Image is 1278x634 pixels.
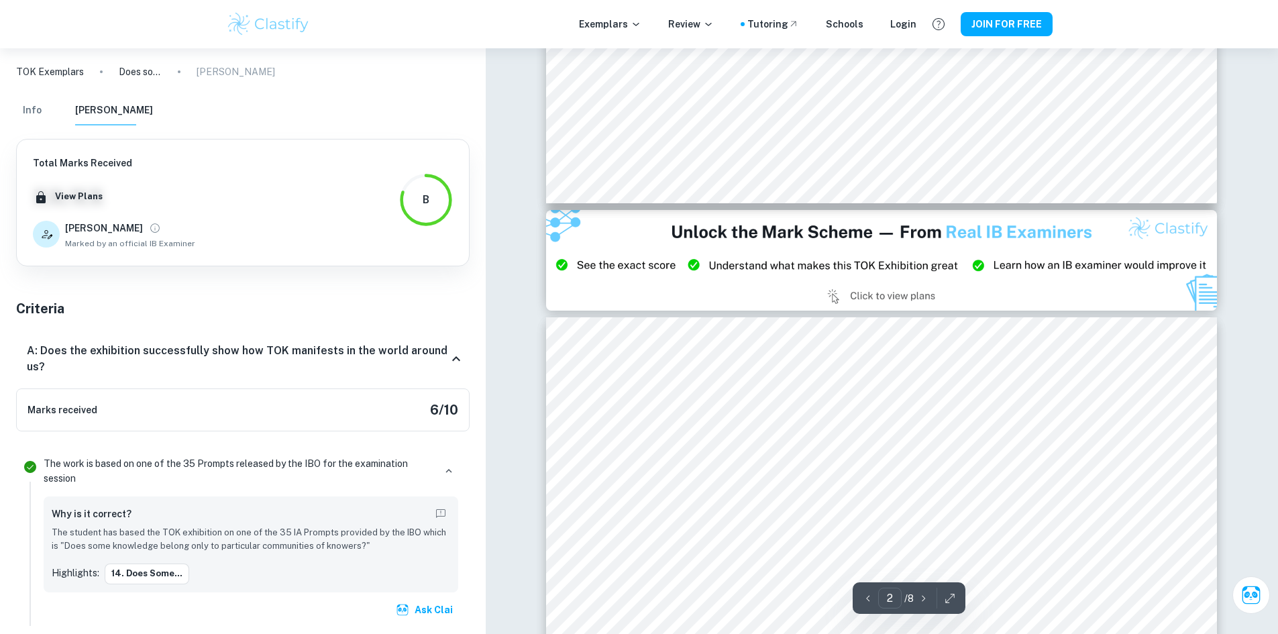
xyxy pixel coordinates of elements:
p: The work is based on one of the 35 Prompts released by the IBO for the examination session [44,456,434,486]
div: B [423,192,429,208]
button: Info [16,96,48,125]
div: A: Does the exhibition successfully show how TOK manifests in the world around us? [16,329,470,388]
a: Login [890,17,916,32]
button: Ask Clai [1232,576,1270,614]
h6: Total Marks Received [33,156,195,170]
h5: 6 / 10 [430,400,458,420]
p: [PERSON_NAME] [197,64,275,79]
button: Report mistake/confusion [431,505,450,523]
h6: Why is it correct? [52,507,131,521]
img: Clastify logo [226,11,311,38]
a: Tutoring [747,17,799,32]
p: Review [668,17,714,32]
img: clai.svg [396,603,409,617]
p: Exemplars [579,17,641,32]
a: Schools [826,17,863,32]
button: Help and Feedback [927,13,950,36]
h6: Marks received [28,403,97,417]
button: 14. Does some... [105,564,189,584]
button: View full profile [146,219,164,237]
button: JOIN FOR FREE [961,12,1053,36]
svg: Correct [22,459,38,475]
a: TOK Exemplars [16,64,84,79]
p: Highlights: [52,566,99,580]
p: Does some knowledge belong only to particular communities of knowers? [119,64,162,79]
button: Ask Clai [393,598,458,622]
span: Marked by an official IB Examiner [65,237,195,250]
h6: A: Does the exhibition successfully show how TOK manifests in the world around us? [27,343,448,375]
p: / 8 [904,591,914,606]
button: [PERSON_NAME] [75,96,153,125]
h5: Criteria [16,299,470,319]
button: View Plans [52,187,106,207]
h6: [PERSON_NAME] [65,221,143,235]
p: The student has based the TOK exhibition on one of the 35 IA Prompts provided by the IBO which is... [52,526,450,553]
img: Ad [546,210,1217,311]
